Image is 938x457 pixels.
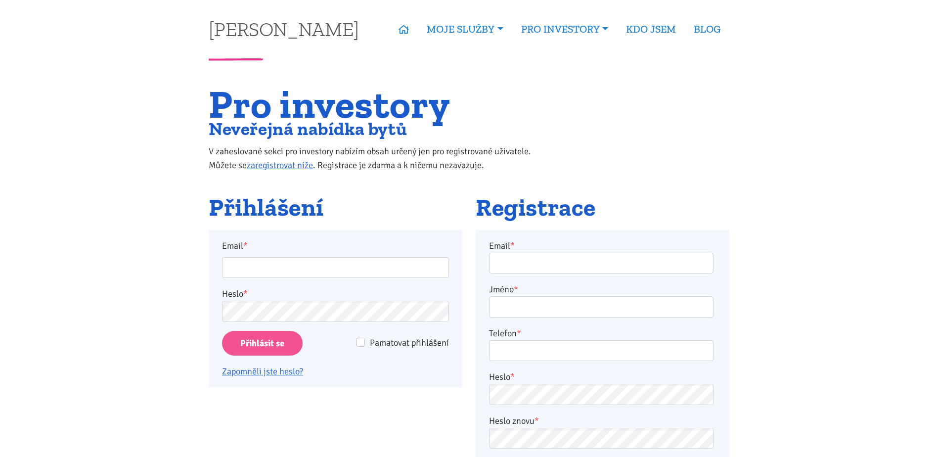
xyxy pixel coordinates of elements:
[510,371,515,382] abbr: required
[209,19,359,39] a: [PERSON_NAME]
[209,194,462,221] h2: Přihlášení
[514,284,518,295] abbr: required
[418,18,512,41] a: MOJE SLUŽBY
[489,370,515,384] label: Heslo
[535,415,539,426] abbr: required
[476,194,729,221] h2: Registrace
[517,328,521,339] abbr: required
[247,160,313,171] a: zaregistrovat níže
[209,88,551,121] h1: Pro investory
[510,240,515,251] abbr: required
[685,18,729,41] a: BLOG
[489,326,521,340] label: Telefon
[216,239,456,253] label: Email
[222,287,248,301] label: Heslo
[617,18,685,41] a: KDO JSEM
[489,282,518,296] label: Jméno
[222,331,303,356] input: Přihlásit se
[489,239,515,253] label: Email
[512,18,617,41] a: PRO INVESTORY
[209,121,551,137] h2: Neveřejná nabídka bytů
[370,337,449,348] span: Pamatovat přihlášení
[209,144,551,172] p: V zaheslované sekci pro investory nabízím obsah určený jen pro registrované uživatele. Můžete se ...
[489,414,539,428] label: Heslo znovu
[222,366,303,377] a: Zapomněli jste heslo?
